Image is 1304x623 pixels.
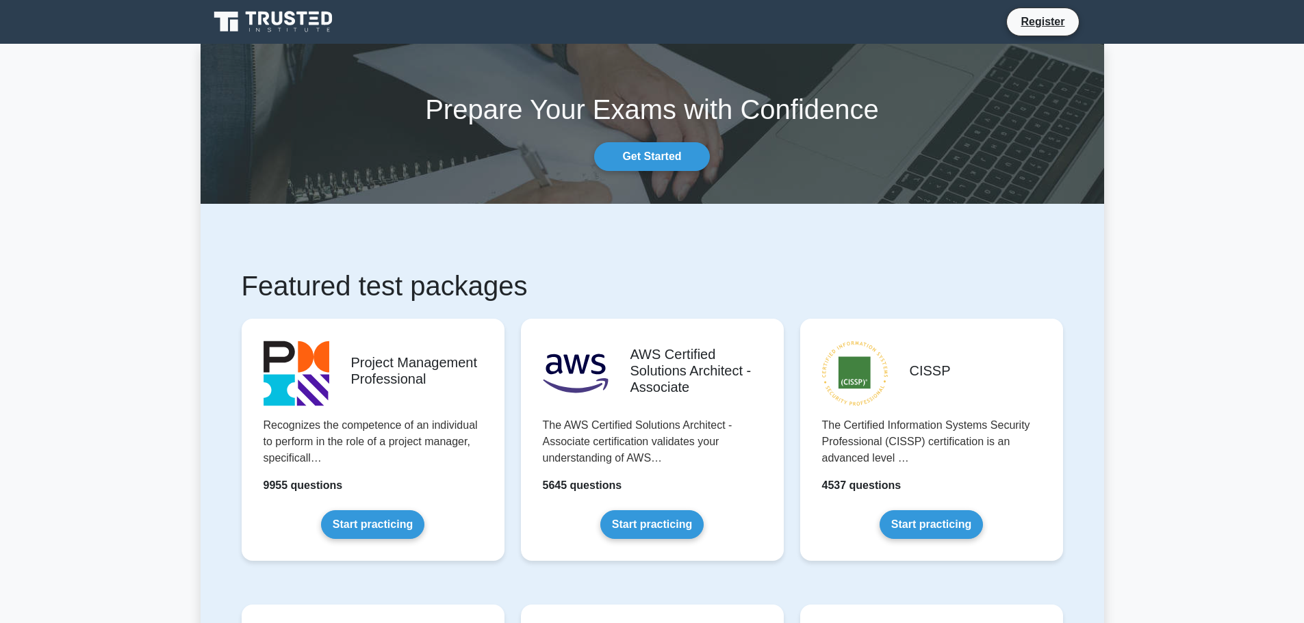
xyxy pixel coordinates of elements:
a: Register [1012,13,1073,30]
a: Get Started [594,142,709,171]
a: Start practicing [880,510,983,539]
h1: Prepare Your Exams with Confidence [201,93,1104,126]
a: Start practicing [600,510,704,539]
h1: Featured test packages [242,269,1063,302]
a: Start practicing [321,510,424,539]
